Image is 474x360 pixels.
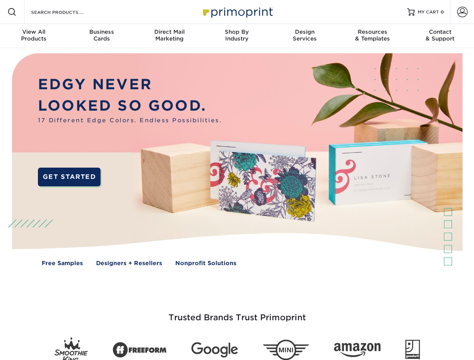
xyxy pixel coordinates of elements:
div: Services [271,28,339,42]
span: Design [271,28,339,35]
img: Primoprint [200,4,275,20]
p: EDGY NEVER [38,74,222,95]
a: BusinessCards [68,24,135,48]
span: Contact [406,28,474,35]
a: DesignServices [271,24,339,48]
img: Amazon [334,343,381,357]
h3: Trusted Brands Trust Primoprint [18,295,457,331]
div: & Support [406,28,474,42]
a: Shop ByIndustry [203,24,271,48]
div: Cards [68,28,135,42]
img: Goodwill [405,340,420,360]
div: Industry [203,28,271,42]
a: Resources& Templates [339,24,406,48]
p: LOOKED SO GOOD. [38,95,222,117]
input: SEARCH PRODUCTS..... [30,7,104,16]
span: Resources [339,28,406,35]
a: Designers + Resellers [96,259,162,268]
a: Nonprofit Solutions [175,259,236,268]
a: Direct MailMarketing [135,24,203,48]
img: Google [191,342,238,358]
div: & Templates [339,28,406,42]
a: GET STARTED [38,168,101,186]
a: Free Samples [42,259,83,268]
span: Shop By [203,28,271,35]
a: Contact& Support [406,24,474,48]
span: Business [68,28,135,35]
span: 17 Different Edge Colors. Endless Possibilities. [38,116,222,125]
span: 0 [441,9,444,15]
span: Direct Mail [135,28,203,35]
div: Marketing [135,28,203,42]
span: MY CART [418,9,439,15]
